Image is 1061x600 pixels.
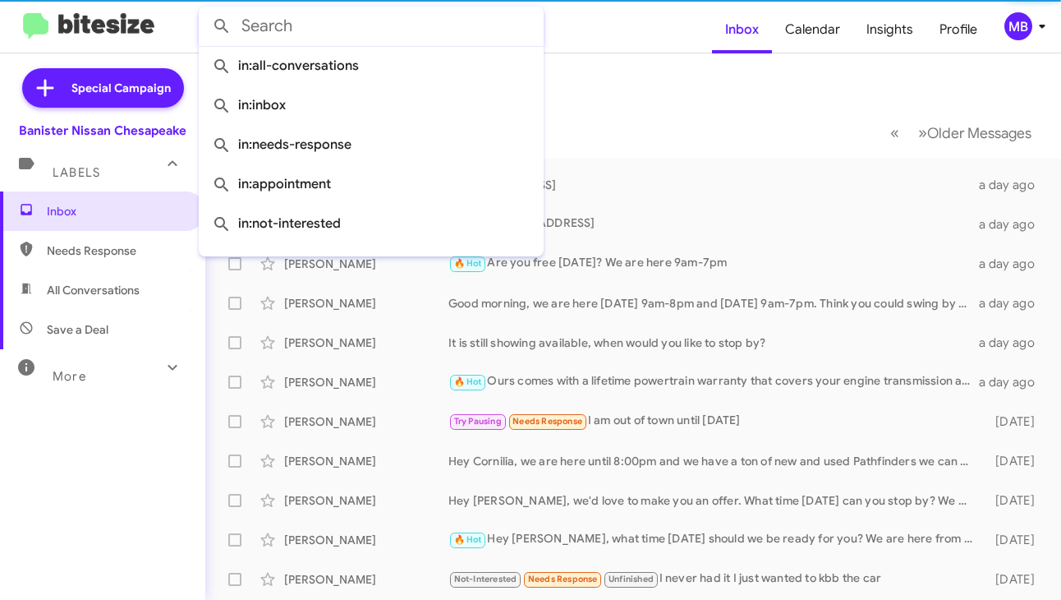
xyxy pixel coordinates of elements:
[19,122,186,139] div: Banister Nissan Chesapeake
[979,256,1048,272] div: a day ago
[448,295,979,312] div: Good morning, we are here [DATE] 9am-8pm and [DATE] 9am-7pm. Think you could swing by before work?
[448,570,981,588] div: I never had it I just wanted to kbb the car
[448,372,979,391] div: Ours comes with a lifetime powertrain warranty that covers your engine transmission and drivetrai...
[979,295,1048,312] div: a day ago
[284,571,448,588] div: [PERSON_NAME]
[47,321,108,338] span: Save a Deal
[47,282,140,298] span: All Conversations
[284,374,448,390] div: [PERSON_NAME]
[1004,12,1032,40] div: MB
[284,335,448,351] div: [PERSON_NAME]
[981,571,1048,588] div: [DATE]
[512,416,582,427] span: Needs Response
[853,6,926,53] a: Insights
[454,416,502,427] span: Try Pausing
[979,216,1048,233] div: a day ago
[448,177,979,193] div: [STREET_ADDRESS]
[454,376,482,387] span: 🔥 Hot
[979,335,1048,351] div: a day ago
[199,7,544,46] input: Search
[284,532,448,548] div: [PERSON_NAME]
[454,574,517,584] span: Not-Interested
[71,80,171,96] span: Special Campaign
[22,68,184,108] a: Special Campaign
[47,242,186,259] span: Needs Response
[712,6,772,53] a: Inbox
[448,530,981,549] div: Hey [PERSON_NAME], what time [DATE] should we be ready for you? We are here from 9am-7pm.
[448,335,979,351] div: It is still showing available, when would you like to stop by?
[908,116,1041,150] button: Next
[212,125,530,164] span: in:needs-response
[448,254,979,273] div: Are you free [DATE]? We are here 9am-7pm
[212,85,530,125] span: in:inbox
[53,369,86,384] span: More
[448,412,981,431] div: I am out of town until [DATE]
[927,124,1031,142] span: Older Messages
[981,413,1048,430] div: [DATE]
[47,203,186,219] span: Inbox
[212,243,530,283] span: in:sold-verified
[880,116,909,150] button: Previous
[212,204,530,243] span: in:not-interested
[212,164,530,204] span: in:appointment
[890,122,899,143] span: «
[979,177,1048,193] div: a day ago
[448,215,979,233] div: [STREET_ADDRESS]
[981,453,1048,469] div: [DATE]
[979,374,1048,390] div: a day ago
[609,574,654,584] span: Unfinished
[448,453,981,469] div: Hey Cornilia, we are here until 8:00pm and we have a ton of new and used Pathfinders we can show ...
[926,6,990,53] a: Profile
[981,532,1048,548] div: [DATE]
[284,413,448,430] div: [PERSON_NAME]
[454,258,482,269] span: 🔥 Hot
[881,116,1041,150] nav: Page navigation example
[448,492,981,509] div: Hey [PERSON_NAME], we'd love to make you an offer. What time [DATE] can you stop by? We are here ...
[772,6,853,53] a: Calendar
[918,122,927,143] span: »
[284,256,448,272] div: [PERSON_NAME]
[212,46,530,85] span: in:all-conversations
[284,492,448,509] div: [PERSON_NAME]
[981,492,1048,509] div: [DATE]
[990,12,1043,40] button: MB
[454,534,482,545] span: 🔥 Hot
[528,574,598,584] span: Needs Response
[284,295,448,312] div: [PERSON_NAME]
[53,165,100,180] span: Labels
[284,453,448,469] div: [PERSON_NAME]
